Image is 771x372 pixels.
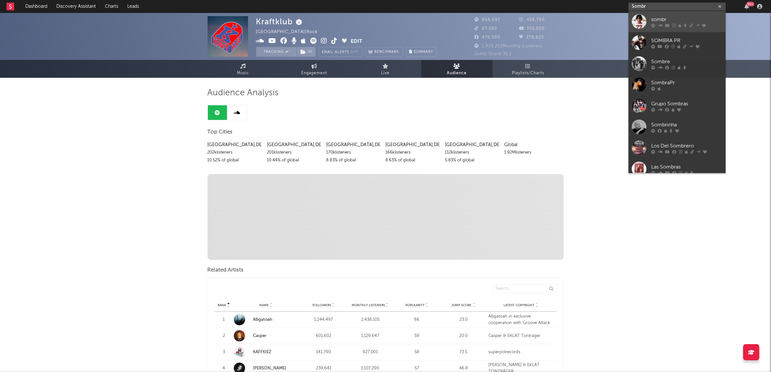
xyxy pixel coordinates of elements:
div: 73.5 [442,349,485,355]
a: Sombre [629,53,726,74]
span: Benchmark [375,48,399,56]
a: Sombrinha [629,116,726,137]
div: Casper & EKLAT Tonträger [489,333,554,339]
span: Popularity [405,303,425,307]
div: 4 [218,365,231,372]
div: 10.44 % of global [267,157,321,164]
span: Jump Score: 35.1 [475,52,512,56]
div: 1,107,290 [349,365,392,372]
span: 1,923,202 Monthly Listeners [475,44,543,48]
span: Music [237,69,249,77]
div: 239,641 [302,365,346,372]
button: Edit [351,38,363,46]
div: 927,001 [349,349,392,355]
div: Global [504,141,559,149]
input: Search... [492,284,557,293]
div: 5.83 % of global [445,157,499,164]
a: sombr [629,11,726,32]
a: Alligatoah [234,314,299,325]
div: 59 [395,333,439,339]
div: 8.83 % of global [326,157,380,164]
a: Live [350,60,421,78]
div: Sombre [651,58,722,65]
div: 8.63 % of global [385,157,440,164]
div: 3 [218,349,231,355]
a: SombraPr [629,74,726,95]
span: Latest Copyright [504,303,535,307]
span: Live [381,69,390,77]
div: [GEOGRAPHIC_DATA] | Rock [256,28,325,36]
div: 166k listeners [385,149,440,157]
span: ( 1 ) [297,47,316,57]
a: Music [208,60,279,78]
div: 2,438,105 [349,317,392,323]
div: 1,129,647 [349,333,392,339]
div: [GEOGRAPHIC_DATA] , DE [385,141,440,149]
button: Tracking [256,47,297,57]
div: 10.52 % of global [208,157,262,164]
div: 46.8 [442,365,485,372]
div: 170k listeners [326,149,380,157]
div: 66 [395,317,439,323]
span: 278,820 [519,35,544,40]
button: 99+ [744,4,749,9]
div: [GEOGRAPHIC_DATA] , DE [326,141,380,149]
span: Jump Score [452,303,472,307]
em: Off [351,51,359,54]
div: Las Sombras [651,163,722,171]
button: Summary [406,47,437,57]
div: 20.0 [442,333,485,339]
span: Monthly Listeners [352,303,385,307]
span: 87,500 [475,27,497,31]
a: Casper [253,334,267,338]
a: Grupo Sombras [629,95,726,116]
div: 2 [218,333,231,339]
div: 141,790 [302,349,346,355]
div: 1.92M listeners [504,149,559,157]
div: 112k listeners [445,149,499,157]
div: Kraftklub [256,16,304,27]
a: KAFFKIEZ [253,350,272,354]
div: 57 [395,365,439,372]
a: SOMBRA PR [629,32,726,53]
div: Grupo Sombras [651,100,722,108]
div: 1 [218,317,231,323]
span: 305,000 [519,27,545,31]
div: superpolrecords [489,349,554,355]
div: [GEOGRAPHIC_DATA] , DE [445,141,499,149]
button: (1) [297,47,315,57]
span: Followers [312,303,331,307]
span: Related Artists [208,266,244,274]
a: Benchmark [366,47,403,57]
span: Name [260,303,269,307]
span: Playlists/Charts [512,69,544,77]
div: Los Del Sombrero [651,142,722,150]
span: Rank [218,303,226,307]
a: Alligatoah [253,318,273,322]
div: 99 + [746,2,754,6]
span: 458,790 [519,18,545,22]
a: Casper [234,330,299,342]
div: Sombrinha [651,121,722,129]
button: Email AlertsOff [319,47,362,57]
span: 479,000 [475,35,501,40]
a: Audience [421,60,493,78]
span: Audience [447,69,467,77]
div: Alligatoah in exclusive cooperation with Groove Attack [489,313,554,326]
a: Playlists/Charts [493,60,564,78]
a: [PERSON_NAME] [253,366,287,370]
a: Las Sombras [629,158,726,180]
div: 201k listeners [267,149,321,157]
div: [GEOGRAPHIC_DATA] , DE [208,141,262,149]
a: KAFFKIEZ [234,346,299,358]
span: Engagement [301,69,327,77]
a: Engagement [279,60,350,78]
div: 58 [395,349,439,355]
div: 23.0 [442,317,485,323]
div: SombraPr [651,79,722,87]
div: SOMBRA PR [651,37,722,44]
div: 1,244,497 [302,317,346,323]
a: Los Del Sombrero [629,137,726,158]
span: Summary [414,50,433,54]
div: 601,602 [302,333,346,339]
